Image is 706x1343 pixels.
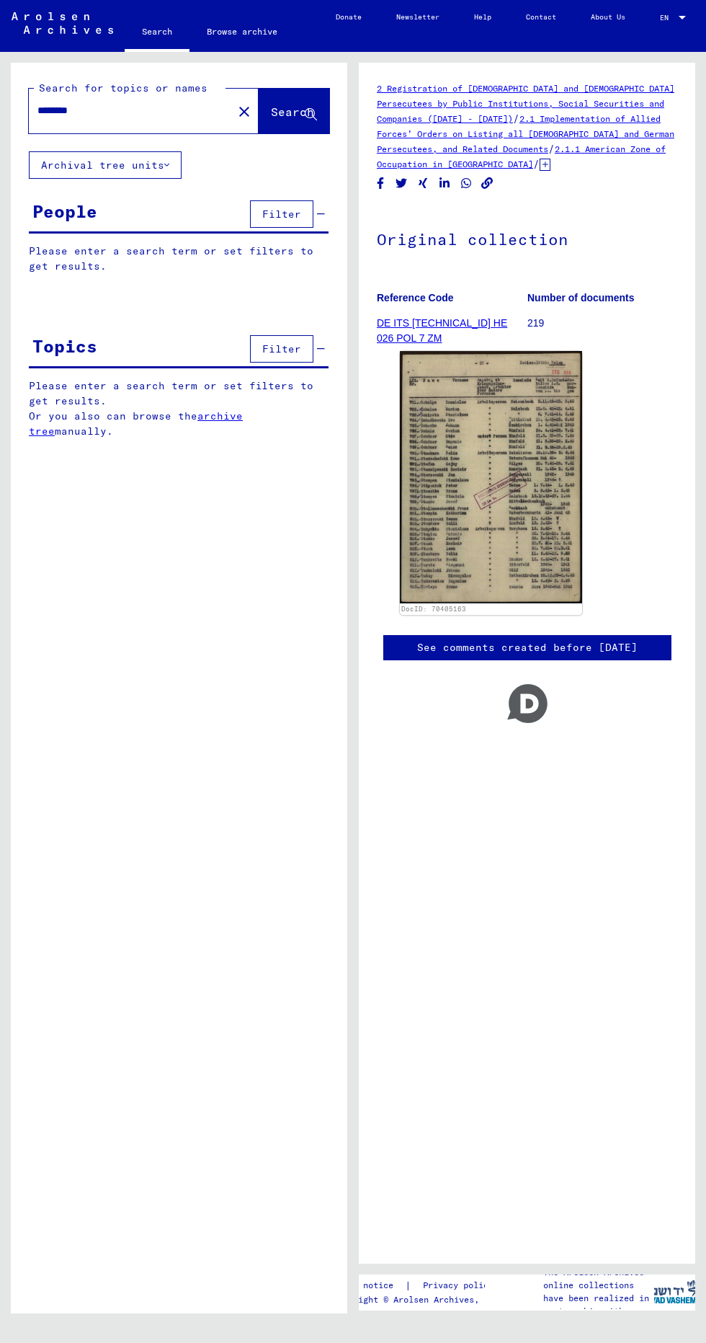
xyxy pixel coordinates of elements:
[527,292,635,303] b: Number of documents
[32,198,97,224] div: People
[543,1292,653,1318] p: have been realized in partnership with
[377,206,677,270] h1: Original collection
[262,342,301,355] span: Filter
[236,103,253,120] mat-icon: close
[416,174,431,192] button: Share on Xing
[513,112,519,125] span: /
[648,1274,702,1310] img: yv_logo.png
[333,1293,511,1306] p: Copyright © Arolsen Archives, 2021
[373,174,388,192] button: Share on Facebook
[259,89,329,133] button: Search
[262,208,301,221] span: Filter
[250,335,313,363] button: Filter
[548,142,555,155] span: /
[459,174,474,192] button: Share on WhatsApp
[271,105,314,119] span: Search
[437,174,452,192] button: Share on LinkedIn
[411,1278,511,1293] a: Privacy policy
[230,97,259,125] button: Clear
[250,200,313,228] button: Filter
[401,605,466,613] a: DocID: 70405163
[377,317,507,344] a: DE ITS [TECHNICAL_ID] HE 026 POL 7 ZM
[29,151,182,179] button: Archival tree units
[480,174,495,192] button: Copy link
[29,244,329,274] p: Please enter a search term or set filters to get results.
[39,81,207,94] mat-label: Search for topics or names
[377,113,674,154] a: 2.1 Implementation of Allied Forces’ Orders on Listing all [DEMOGRAPHIC_DATA] and German Persecut...
[29,378,329,439] p: Please enter a search term or set filters to get results. Or you also can browse the manually.
[660,14,676,22] span: EN
[400,351,582,603] img: 001.jpg
[533,157,540,170] span: /
[12,12,113,34] img: Arolsen_neg.svg
[29,409,243,438] a: archive tree
[543,1266,653,1292] p: The Arolsen Archives online collections
[125,14,189,52] a: Search
[333,1278,405,1293] a: Legal notice
[32,333,97,359] div: Topics
[333,1278,511,1293] div: |
[377,83,674,124] a: 2 Registration of [DEMOGRAPHIC_DATA] and [DEMOGRAPHIC_DATA] Persecutees by Public Institutions, S...
[394,174,409,192] button: Share on Twitter
[417,640,638,655] a: See comments created before [DATE]
[189,14,295,49] a: Browse archive
[377,292,454,303] b: Reference Code
[527,316,677,331] p: 219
